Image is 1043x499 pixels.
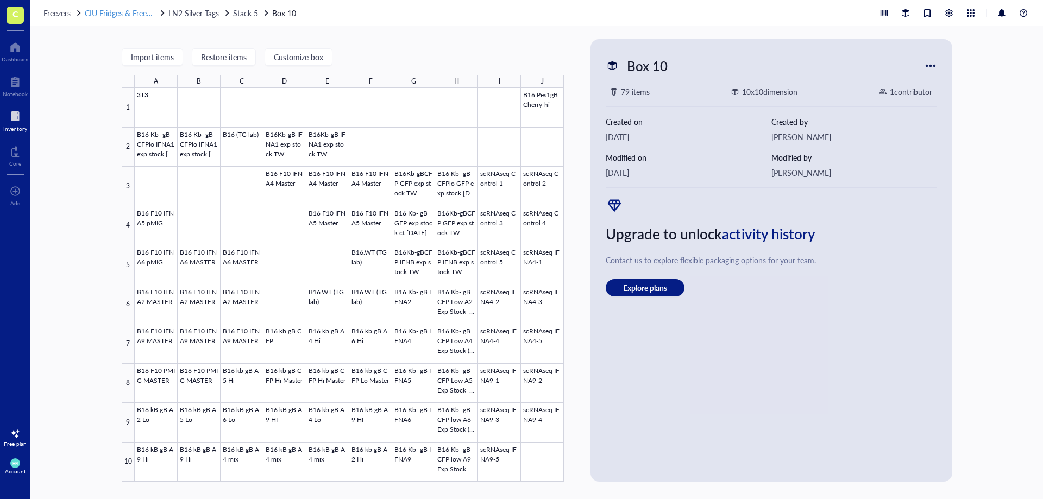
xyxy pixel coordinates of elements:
[3,91,28,97] div: Notebook
[3,125,27,132] div: Inventory
[606,116,771,128] div: Created on
[621,86,650,98] div: 79 items
[9,160,21,167] div: Core
[3,108,27,132] a: Inventory
[742,86,797,98] div: 10 x 10 dimension
[122,285,135,325] div: 6
[499,74,500,89] div: I
[168,7,270,19] a: LN2 Silver TagsStack 5
[168,8,219,18] span: LN2 Silver Tags
[122,245,135,285] div: 5
[201,53,247,61] span: Restore items
[122,167,135,206] div: 3
[606,151,771,163] div: Modified on
[369,74,373,89] div: F
[606,167,771,179] div: [DATE]
[122,403,135,443] div: 9
[122,48,183,66] button: Import items
[622,54,673,77] div: Box 10
[85,8,160,18] span: CIU Fridges & Freezers
[43,8,71,18] span: Freezers
[131,53,174,61] span: Import items
[12,7,18,21] span: C
[85,7,166,19] a: CIU Fridges & Freezers
[5,468,26,475] div: Account
[3,73,28,97] a: Notebook
[606,131,771,143] div: [DATE]
[771,131,937,143] div: [PERSON_NAME]
[606,223,937,245] div: Upgrade to unlock
[197,74,201,89] div: B
[43,7,83,19] a: Freezers
[4,440,27,447] div: Free plan
[265,48,332,66] button: Customize box
[272,7,298,19] a: Box 10
[122,206,135,246] div: 4
[122,443,135,482] div: 10
[9,143,21,167] a: Core
[2,56,29,62] div: Dashboard
[282,74,287,89] div: D
[325,74,329,89] div: E
[10,200,21,206] div: Add
[541,74,544,89] div: J
[771,116,937,128] div: Created by
[411,74,416,89] div: G
[771,167,937,179] div: [PERSON_NAME]
[122,364,135,403] div: 8
[722,224,815,244] span: activity history
[192,48,256,66] button: Restore items
[890,86,932,98] div: 1 contributor
[12,461,18,465] span: HN
[122,128,135,167] div: 2
[771,151,937,163] div: Modified by
[240,74,244,89] div: C
[606,254,937,266] div: Contact us to explore flexible packaging options for your team.
[454,74,459,89] div: H
[623,283,667,293] span: Explore plans
[606,279,684,296] button: Explore plans
[233,8,258,18] span: Stack 5
[2,39,29,62] a: Dashboard
[274,53,323,61] span: Customize box
[122,324,135,364] div: 7
[606,279,937,296] a: Explore plans
[122,88,135,128] div: 1
[154,74,158,89] div: A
